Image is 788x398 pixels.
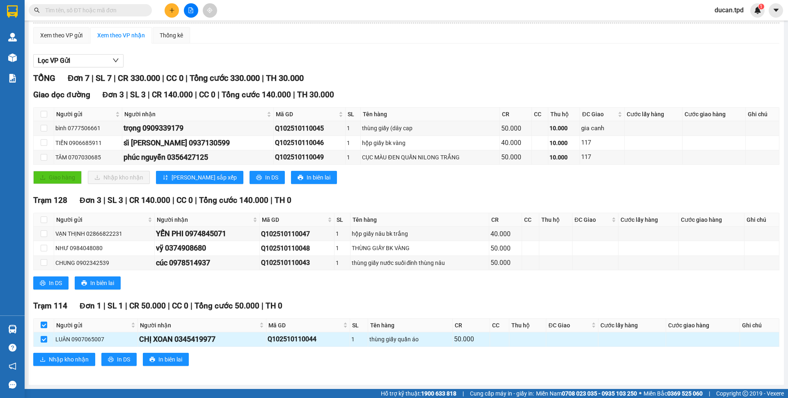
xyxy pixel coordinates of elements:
button: uploadGiao hàng [33,171,82,184]
span: [PERSON_NAME] sắp xếp [172,173,237,182]
span: printer [256,175,262,181]
div: Q102510110044 [268,334,348,344]
span: In biên lai [90,278,114,288]
span: | [103,301,105,311]
span: Người nhận [157,215,251,224]
span: | [190,301,192,311]
div: sĩ [PERSON_NAME] 0937130599 [124,137,272,149]
span: Người nhận [124,110,265,119]
span: Hỗ trợ kỹ thuật: [381,389,456,398]
td: Q102510110049 [274,150,346,165]
th: Cước giao hàng [666,319,740,332]
th: Cước lấy hàng [598,319,666,332]
span: TH 30.000 [266,73,304,83]
div: 117 [581,152,623,162]
img: warehouse-icon [8,33,17,41]
th: CR [489,213,522,227]
span: In DS [265,173,278,182]
span: [DATE] [92,4,109,10]
th: CC [490,319,509,332]
th: Tên hàng [361,108,500,121]
span: CR 50.000 [129,301,166,311]
div: Q102510110045 [275,123,344,133]
span: caret-down [772,7,780,14]
div: 1 [347,124,359,133]
th: Ghi chú [740,319,779,332]
span: Cung cấp máy in - giấy in: [470,389,534,398]
th: SL [346,108,361,121]
span: CR 330.000 [118,73,160,83]
span: PHƯƠNG CMND: [23,60,73,66]
div: 1 [336,229,349,238]
span: Tổng cước 140.000 [222,90,291,99]
div: Xem theo VP gửi [40,31,82,40]
span: | [125,301,127,311]
img: logo-vxr [7,5,18,18]
span: Đơn 3 [103,90,124,99]
span: PHIẾU GIAO HÀNG [23,36,88,45]
span: notification [9,362,16,370]
span: CC 0 [172,301,188,311]
strong: THIÊN PHÁT ĐẠT [2,21,62,30]
span: Mã GD [262,215,325,224]
span: Trạm 114 [33,301,67,311]
span: 1 [760,4,763,9]
strong: N.gửi: [2,53,55,60]
th: Cước lấy hàng [625,108,683,121]
span: Người gửi [56,110,114,119]
span: TH 30.000 [297,90,334,99]
span: Tổng cước 140.000 [199,196,268,205]
span: file-add [188,7,194,13]
td: Q102510110048 [260,241,334,255]
div: TIẾN 0906685911 [55,138,121,147]
span: TỔNG [33,73,55,83]
div: THÙNG GIẤY BK VÀNG [352,244,488,253]
span: CC 0 [199,90,215,99]
div: Q102510110048 [261,243,332,253]
div: CHUNG 0902342539 [55,258,153,267]
button: downloadNhập kho nhận [33,353,95,366]
span: | [293,90,295,99]
th: SL [350,319,368,332]
th: Ghi chú [746,108,779,121]
span: 17:01 [76,4,90,10]
td: Q102510110043 [260,256,334,270]
span: ducan.tpd [708,5,750,15]
strong: VP: SĐT: [2,30,79,36]
div: 117 [581,138,623,148]
span: | [709,389,710,398]
th: Thu hộ [509,319,547,332]
div: Xem theo VP nhận [97,31,145,40]
th: Thu hộ [548,108,580,121]
img: warehouse-icon [8,53,17,62]
th: CR [500,108,532,121]
span: down [112,57,119,64]
span: Người gửi [56,215,146,224]
div: cúc 0978514937 [156,257,258,269]
div: CHỊ XOAN 0345419977 [139,334,265,345]
span: SL 3 [130,90,146,99]
span: UYÊN CMND: [18,53,55,60]
button: plus [165,3,179,18]
div: 50.000 [490,243,521,253]
button: aim [203,3,217,18]
span: SL 1 [108,301,123,311]
span: In DS [117,355,130,364]
span: TH 0 [266,301,282,311]
th: Cước lấy hàng [618,213,679,227]
span: Mã GD [276,110,337,119]
strong: 0369 525 060 [667,390,703,397]
span: CR 140.000 [129,196,170,205]
span: Tổng cước 50.000 [195,301,259,311]
div: Q102510110046 [275,138,344,148]
button: caret-down [769,3,783,18]
div: YẾN PHI 0974845071 [156,228,258,239]
span: | [195,90,197,99]
strong: 1900 633 818 [421,390,456,397]
th: Ghi chú [744,213,779,227]
div: gia canh [581,124,623,133]
span: Miền Bắc [644,389,703,398]
button: printerIn biên lai [143,353,189,366]
strong: N.nhận: [2,60,73,66]
div: 50.000 [501,152,530,162]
